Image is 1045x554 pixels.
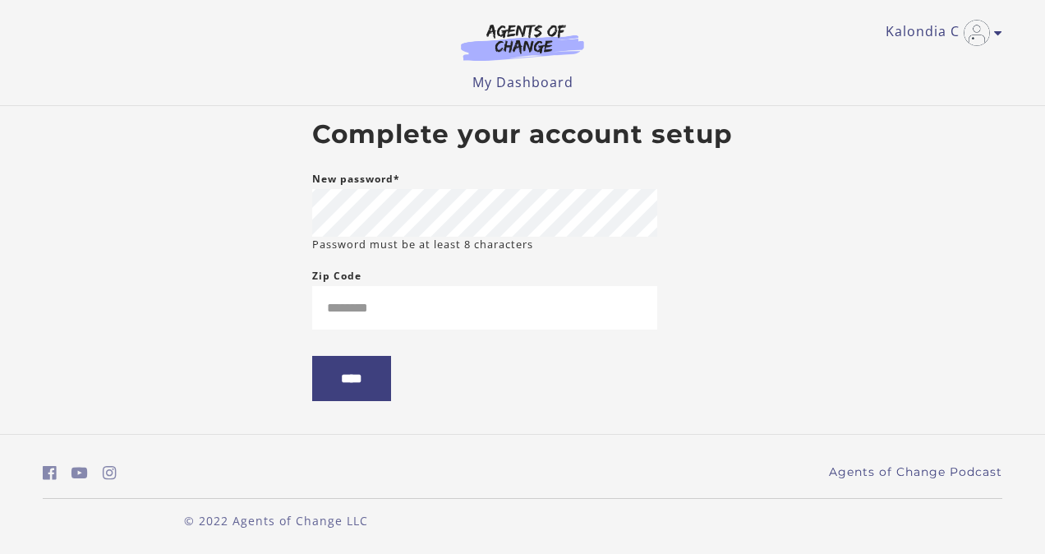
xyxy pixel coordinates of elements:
[829,464,1002,481] a: Agents of Change Podcast
[103,461,117,485] a: https://www.instagram.com/agentsofchangeprep/ (Open in a new window)
[71,465,88,481] i: https://www.youtube.com/c/AgentsofChangeTestPrepbyMeaganMitchell (Open in a new window)
[472,73,573,91] a: My Dashboard
[312,237,533,252] small: Password must be at least 8 characters
[444,23,601,61] img: Agents of Change Logo
[43,461,57,485] a: https://www.facebook.com/groups/aswbtestprep (Open in a new window)
[312,169,400,189] label: New password*
[43,512,509,529] p: © 2022 Agents of Change LLC
[312,119,733,150] h2: Complete your account setup
[312,266,361,286] label: Zip Code
[886,20,994,46] a: Toggle menu
[103,465,117,481] i: https://www.instagram.com/agentsofchangeprep/ (Open in a new window)
[43,465,57,481] i: https://www.facebook.com/groups/aswbtestprep (Open in a new window)
[71,461,88,485] a: https://www.youtube.com/c/AgentsofChangeTestPrepbyMeaganMitchell (Open in a new window)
